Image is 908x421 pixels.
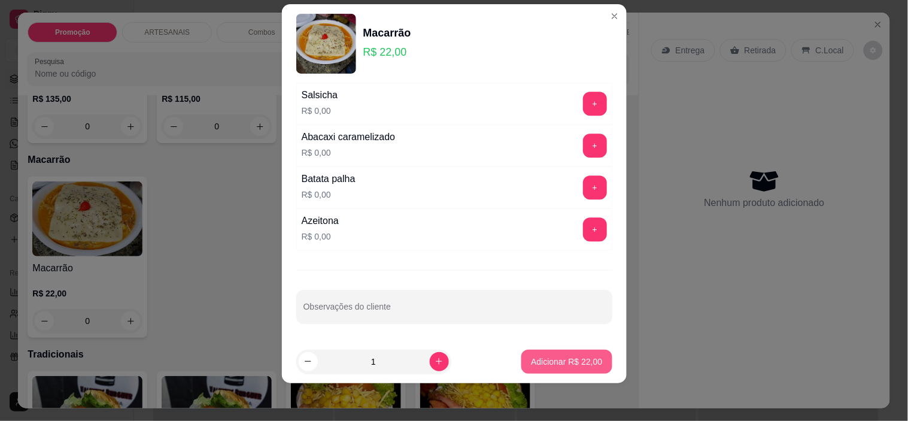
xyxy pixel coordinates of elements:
[299,352,318,371] button: decrease-product-quantity
[521,350,612,374] button: Adicionar R$ 22,00
[302,105,338,117] p: R$ 0,00
[302,189,356,201] p: R$ 0,00
[302,172,356,186] div: Batata palha
[303,305,605,317] input: Observações do cliente
[430,352,449,371] button: increase-product-quantity
[605,7,624,26] button: Close
[302,88,338,102] div: Salsicha
[583,175,607,199] button: add
[363,25,411,41] div: Macarrão
[583,92,607,116] button: add
[302,147,396,159] p: R$ 0,00
[583,217,607,241] button: add
[302,130,396,144] div: Abacaxi caramelizado
[296,14,356,74] img: product-image
[531,356,602,368] p: Adicionar R$ 22,00
[302,214,339,228] div: Azeitona
[302,231,339,243] p: R$ 0,00
[583,134,607,158] button: add
[363,44,411,60] p: R$ 22,00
